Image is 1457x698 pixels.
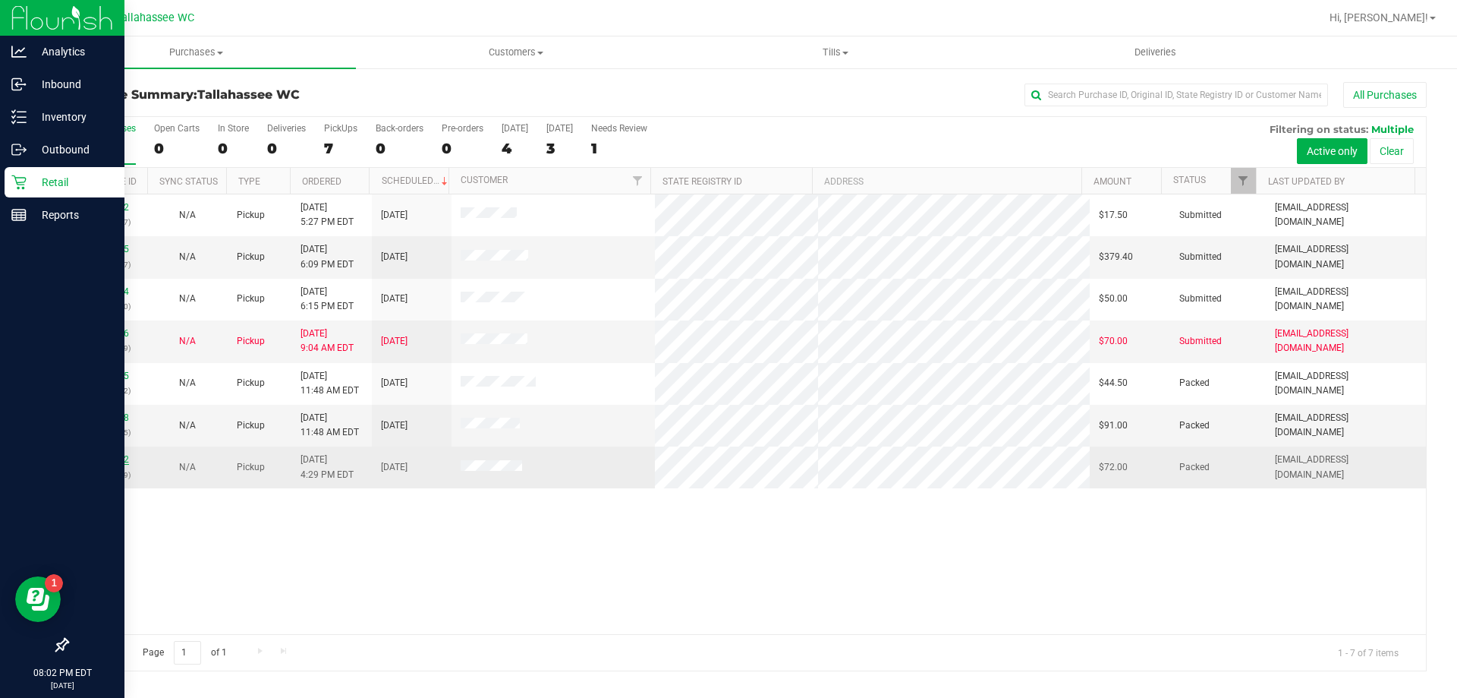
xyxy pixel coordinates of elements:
span: $70.00 [1099,334,1128,349]
inline-svg: Outbound [11,142,27,157]
span: [DATE] 11:48 AM EDT [301,369,359,398]
span: Tills [676,46,994,59]
inline-svg: Inventory [11,109,27,125]
span: $44.50 [1099,376,1128,390]
span: [EMAIL_ADDRESS][DOMAIN_NAME] [1275,453,1417,482]
button: N/A [179,208,196,223]
a: Deliveries [996,36,1315,68]
span: Not Applicable [179,420,196,431]
span: [DATE] 9:04 AM EDT [301,327,354,355]
button: Active only [1297,138,1367,164]
span: Pickup [237,418,265,433]
span: [DATE] [381,334,408,349]
a: Customers [356,36,675,68]
span: [DATE] 6:09 PM EDT [301,242,354,271]
span: Not Applicable [179,336,196,346]
span: [EMAIL_ADDRESS][DOMAIN_NAME] [1275,327,1417,355]
div: Pre-orders [442,123,483,134]
p: Reports [27,206,118,224]
span: [DATE] 11:48 AM EDT [301,411,359,440]
button: N/A [179,460,196,475]
span: Not Applicable [179,462,196,472]
span: Pickup [237,292,265,306]
span: Pickup [237,208,265,223]
div: 0 [267,140,306,157]
p: Inventory [27,108,118,126]
span: Submitted [1179,250,1222,264]
div: 3 [546,140,573,157]
a: Ordered [302,176,341,187]
span: [EMAIL_ADDRESS][DOMAIN_NAME] [1275,369,1417,398]
a: Filter [1231,168,1256,194]
span: Not Applicable [179,377,196,388]
iframe: Resource center unread badge [45,574,63,592]
span: [DATE] 4:29 PM EDT [301,453,354,482]
inline-svg: Reports [11,207,27,223]
span: Pickup [237,334,265,349]
span: Pickup [237,460,265,475]
inline-svg: Retail [11,175,27,190]
button: N/A [179,292,196,306]
div: [DATE] [546,123,573,134]
span: [DATE] 6:15 PM EDT [301,285,354,314]
input: Search Purchase ID, Original ID, State Registry ID or Customer Name... [1024,84,1328,106]
div: 0 [218,140,249,157]
div: 4 [502,140,528,157]
div: 0 [442,140,483,157]
th: Address [812,168,1081,194]
span: Customers [357,46,675,59]
a: 11995382 [87,454,129,465]
span: [DATE] [381,292,408,306]
span: [DATE] [381,208,408,223]
span: [DATE] [381,376,408,390]
span: Pickup [237,376,265,390]
a: Tills [675,36,995,68]
span: Packed [1179,376,1210,390]
span: Packed [1179,460,1210,475]
button: N/A [179,334,196,349]
a: 11996195 [87,244,129,254]
a: 11992396 [87,328,129,339]
span: Multiple [1371,123,1414,135]
span: Packed [1179,418,1210,433]
a: 11995912 [87,202,129,213]
p: Outbound [27,141,118,159]
iframe: Resource center [15,576,61,622]
span: Page of 1 [130,641,239,665]
a: Customer [461,175,508,185]
span: Submitted [1179,208,1222,223]
button: N/A [179,250,196,264]
span: Deliveries [1114,46,1197,59]
span: Filtering on status: [1270,123,1368,135]
p: Retail [27,173,118,191]
span: Purchases [36,46,356,59]
a: Sync Status [159,176,218,187]
div: Open Carts [154,123,200,134]
a: 11993345 [87,371,129,381]
div: 0 [154,140,200,157]
a: Amount [1094,176,1131,187]
button: N/A [179,376,196,390]
span: Tallahassee WC [197,87,300,102]
span: Submitted [1179,292,1222,306]
a: 11996234 [87,286,129,297]
a: Scheduled [382,175,451,186]
span: [DATE] [381,460,408,475]
div: 1 [591,140,647,157]
span: Tallahassee WC [115,11,194,24]
div: 7 [324,140,357,157]
span: Hi, [PERSON_NAME]! [1330,11,1428,24]
a: Type [238,176,260,187]
h3: Purchase Summary: [67,88,520,102]
button: Clear [1370,138,1414,164]
span: $379.40 [1099,250,1133,264]
button: All Purchases [1343,82,1427,108]
span: [DATE] [381,250,408,264]
p: [DATE] [7,680,118,691]
span: $50.00 [1099,292,1128,306]
a: Status [1173,175,1206,185]
div: PickUps [324,123,357,134]
span: $91.00 [1099,418,1128,433]
span: Submitted [1179,334,1222,349]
